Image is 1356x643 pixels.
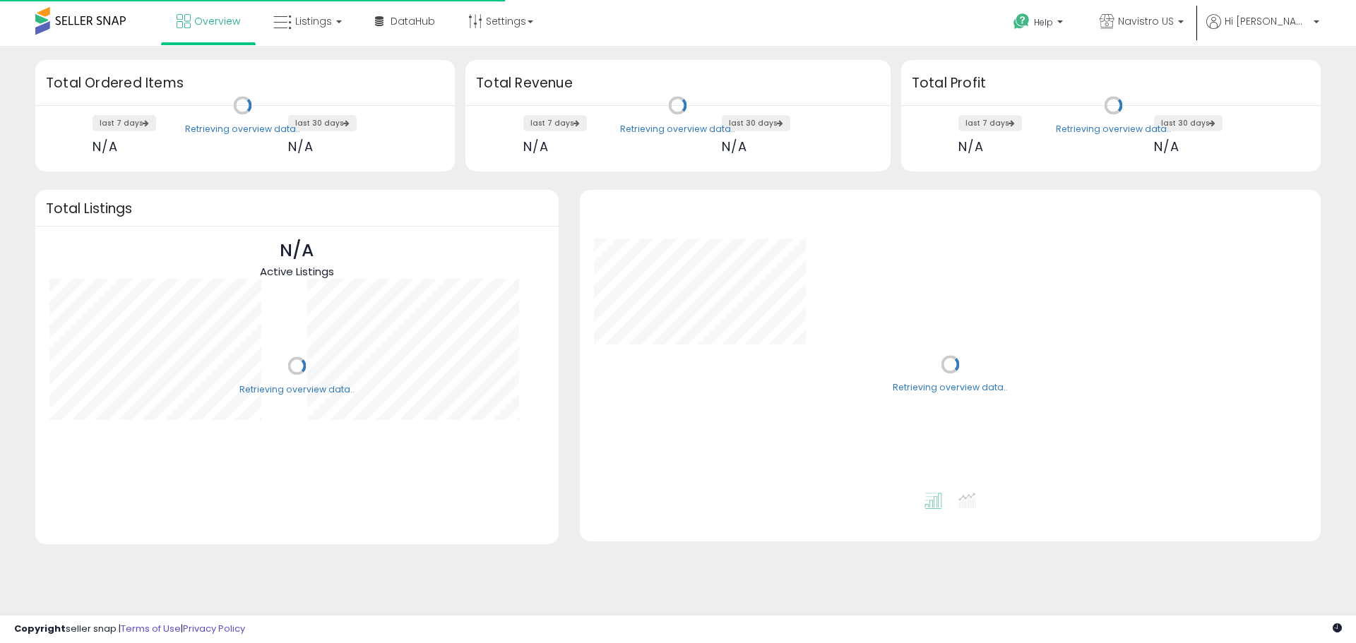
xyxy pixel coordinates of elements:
div: Retrieving overview data.. [1056,123,1171,136]
a: Privacy Policy [183,622,245,635]
div: Retrieving overview data.. [893,382,1008,395]
strong: Copyright [14,622,66,635]
a: Terms of Use [121,622,181,635]
div: Retrieving overview data.. [239,383,355,396]
span: Help [1034,16,1053,28]
i: Get Help [1013,13,1030,30]
div: Retrieving overview data.. [620,123,735,136]
span: DataHub [391,14,435,28]
div: seller snap | | [14,623,245,636]
div: Retrieving overview data.. [185,123,300,136]
span: Listings [295,14,332,28]
span: Hi [PERSON_NAME] [1225,14,1309,28]
span: Overview [194,14,240,28]
span: Navistro US [1118,14,1174,28]
a: Hi [PERSON_NAME] [1206,14,1319,46]
a: Help [1002,2,1077,46]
